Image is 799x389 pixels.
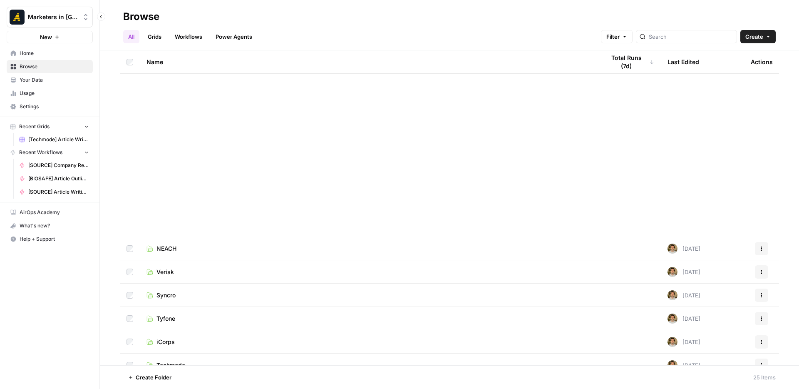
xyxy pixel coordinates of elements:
a: [SOURCE] Company Research [15,159,93,172]
div: Actions [751,50,773,73]
input: Search [649,32,733,41]
img: 5zyzjh3tw4s3l6pe5wy4otrd1hyg [667,360,677,370]
div: Browse [123,10,159,23]
a: Home [7,47,93,60]
span: [BIOSAFE] Article Outline - Transcript-Driven Articles [28,175,89,182]
a: [SOURCE] Article Writing - Transcript-Driven Articles [15,185,93,199]
div: [DATE] [667,267,700,277]
span: Techmode [156,361,185,369]
div: Total Runs (7d) [605,50,654,73]
span: iCorps [156,338,175,346]
div: 25 Items [753,373,776,382]
div: What's new? [7,219,92,232]
span: [Techmode] Article Writing - Keyword-Driven Articles Grid [28,136,89,143]
span: [SOURCE] Company Research [28,162,89,169]
img: 5zyzjh3tw4s3l6pe5wy4otrd1hyg [667,314,677,324]
div: Name [146,50,592,73]
img: 5zyzjh3tw4s3l6pe5wy4otrd1hyg [667,337,677,347]
span: Create Folder [136,373,171,382]
div: [DATE] [667,244,700,254]
span: Verisk [156,268,174,276]
a: AirOps Academy [7,206,93,219]
button: Workspace: Marketers in Demand [7,7,93,27]
span: Browse [20,63,89,70]
img: Marketers in Demand Logo [10,10,25,25]
div: [DATE] [667,290,700,300]
span: Tyfone [156,314,175,323]
a: Tyfone [146,314,592,323]
span: Home [20,50,89,57]
span: NEACH [156,244,176,253]
span: AirOps Academy [20,209,89,216]
span: [SOURCE] Article Writing - Transcript-Driven Articles [28,188,89,196]
a: Workflows [170,30,207,43]
span: Filter [606,32,620,41]
a: Your Data [7,73,93,87]
span: Syncro [156,291,176,299]
button: Create [740,30,776,43]
a: [BIOSAFE] Article Outline - Transcript-Driven Articles [15,172,93,185]
a: Techmode [146,361,592,369]
a: Usage [7,87,93,100]
button: New [7,31,93,43]
button: Create Folder [123,371,176,384]
span: Usage [20,90,89,97]
a: Power Agents [211,30,257,43]
a: Syncro [146,291,592,299]
a: Grids [143,30,166,43]
span: Recent Workflows [19,149,62,156]
span: Your Data [20,76,89,84]
button: What's new? [7,219,93,232]
img: 5zyzjh3tw4s3l6pe5wy4otrd1hyg [667,290,677,300]
a: Settings [7,100,93,113]
div: [DATE] [667,360,700,370]
img: 5zyzjh3tw4s3l6pe5wy4otrd1hyg [667,244,677,254]
div: Last Edited [667,50,699,73]
a: All [123,30,139,43]
a: NEACH [146,244,592,253]
span: Create [745,32,763,41]
span: Marketers in [GEOGRAPHIC_DATA] [28,13,78,21]
button: Recent Workflows [7,146,93,159]
a: iCorps [146,338,592,346]
span: Help + Support [20,235,89,243]
div: [DATE] [667,337,700,347]
button: Help + Support [7,232,93,246]
span: Recent Grids [19,123,50,130]
button: Filter [601,30,633,43]
span: New [40,33,52,41]
a: [Techmode] Article Writing - Keyword-Driven Articles Grid [15,133,93,146]
span: Settings [20,103,89,110]
a: Verisk [146,268,592,276]
button: Recent Grids [7,120,93,133]
div: [DATE] [667,314,700,324]
img: 5zyzjh3tw4s3l6pe5wy4otrd1hyg [667,267,677,277]
a: Browse [7,60,93,73]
